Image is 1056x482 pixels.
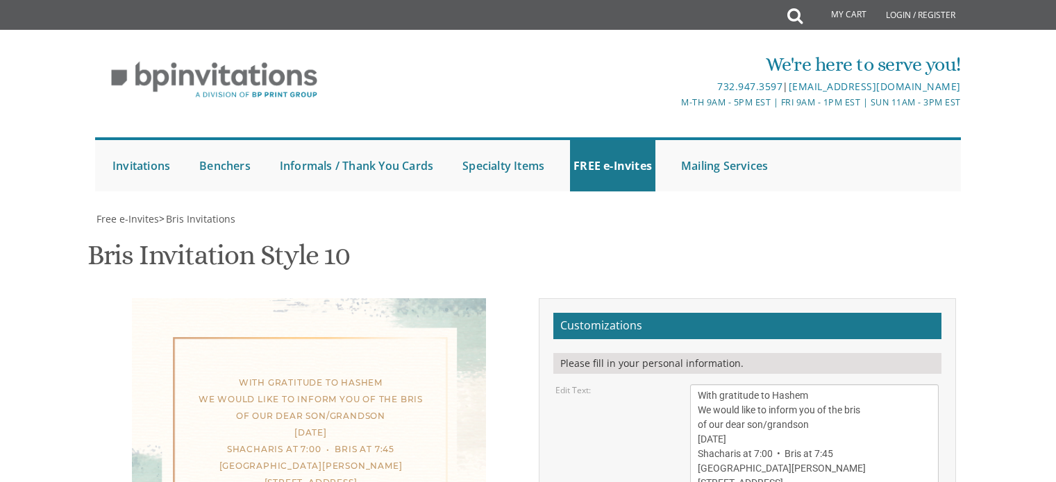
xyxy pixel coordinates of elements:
iframe: chat widget [998,427,1042,468]
a: FREE e-Invites [570,140,655,191]
a: 732.947.3597 [717,80,782,93]
div: We're here to serve you! [385,51,961,78]
h2: Customizations [553,313,941,339]
h1: Bris Invitation Style 10 [87,240,350,281]
div: M-Th 9am - 5pm EST | Fri 9am - 1pm EST | Sun 11am - 3pm EST [385,95,961,110]
a: My Cart [801,1,876,29]
a: Free e-Invites [95,212,159,225]
span: > [159,212,235,225]
label: Edit Text: [555,384,591,396]
a: Informals / Thank You Cards [276,140,437,191]
a: Benchers [196,140,254,191]
img: BP Invitation Loft [95,51,333,109]
a: Specialty Items [459,140,548,191]
span: Free e-Invites [97,212,159,225]
a: Invitations [109,140,174,191]
a: Mailing Services [678,140,771,191]
span: Bris Invitations [166,212,235,225]
div: Please fill in your personal information. [553,353,941,374]
a: Bris Invitations [165,212,235,225]
div: | [385,78,961,95]
a: [EMAIL_ADDRESS][DOMAIN_NAME] [789,80,961,93]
